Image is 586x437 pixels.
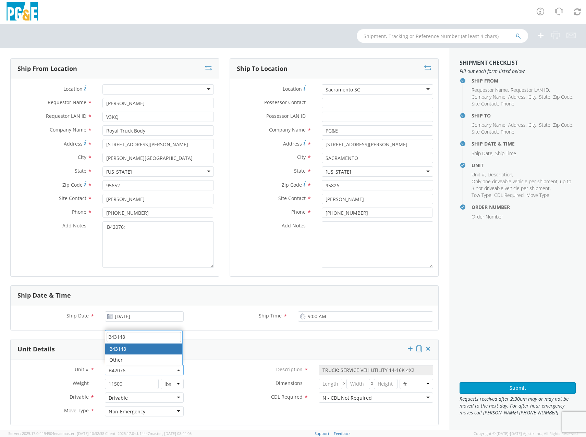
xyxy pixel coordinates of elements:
[488,171,512,178] span: Description
[237,65,288,72] h3: Ship To Location
[283,140,302,147] span: Address
[553,93,572,100] span: Zip Code
[472,213,503,220] span: Order Number
[508,93,526,100] span: Address
[472,178,571,191] span: Only one driveable vehicle per shipment, up to 3 not driveable vehicle per shipment
[472,122,506,128] li: ,
[46,113,86,119] span: Requestor LAN ID
[278,195,306,201] span: Site Contact
[370,379,374,389] span: X
[494,192,524,198] span: CDL Required
[472,192,492,199] li: ,
[472,150,493,157] li: ,
[528,122,536,128] span: City
[264,99,306,105] span: Possessor Contact
[326,86,360,93] div: Sacramento SC
[17,65,77,72] h3: Ship From Location
[271,394,303,400] span: CDL Required
[105,354,182,365] li: Other
[294,167,306,174] span: State
[17,292,71,299] h3: Ship Date & Time
[59,195,86,201] span: Site Contact
[511,87,550,93] li: ,
[73,380,89,386] span: Weight
[501,128,514,135] span: Phone
[357,29,528,43] input: Shipment, Tracking or Reference Number (at least 4 chars)
[472,192,491,198] span: Tow Type
[528,122,537,128] li: ,
[63,86,83,92] span: Location
[282,222,306,229] span: Add Notes
[472,163,576,168] h4: Unit
[539,93,551,100] li: ,
[64,407,89,414] span: Move Type
[106,168,132,175] div: [US_STATE]
[283,86,302,92] span: Location
[105,344,182,354] li: B43148
[539,122,550,128] span: State
[62,182,83,188] span: Zip Code
[460,59,518,66] strong: Shipment Checklist
[539,122,551,128] li: ,
[472,100,499,107] li: ,
[48,99,86,105] span: Requestor Name
[62,431,104,436] span: master, [DATE] 10:32:38
[266,113,306,119] span: Possessor LAN ID
[472,122,505,128] span: Company Name
[150,431,192,436] span: master, [DATE] 08:44:05
[472,204,576,210] h4: Order Number
[259,312,282,319] span: Ship Time
[72,209,86,215] span: Phone
[553,122,572,128] span: Zip Code
[346,379,370,389] input: Width
[553,93,573,100] li: ,
[553,122,573,128] li: ,
[472,113,576,118] h4: Ship To
[8,431,104,436] span: Server: 2025.17.0-1194904eeae
[539,93,550,100] span: State
[460,396,576,416] span: Requests received after 2:30pm may or may not be moved to the next day. For after hour emergency ...
[528,93,537,100] li: ,
[472,141,576,146] h4: Ship Date & Time
[64,140,83,147] span: Address
[326,168,351,175] div: [US_STATE]
[334,431,351,436] a: Feedback
[472,87,508,93] span: Requestor Name
[472,128,499,135] li: ,
[508,122,526,128] span: Address
[269,126,306,133] span: Company Name
[474,431,578,436] span: Copyright © [DATE]-[DATE] Agistix Inc., All Rights Reserved
[472,171,486,178] li: ,
[50,126,86,133] span: Company Name
[511,87,549,93] span: Requestor LAN ID
[488,171,513,178] li: ,
[472,171,485,178] span: Unit #
[508,122,527,128] li: ,
[319,379,342,389] input: Length
[17,346,55,353] h3: Unit Details
[75,366,89,373] span: Unit #
[460,382,576,394] button: Submit
[472,178,574,192] li: ,
[276,366,303,373] span: Description
[66,312,89,319] span: Ship Date
[276,380,303,386] span: Dimensions
[342,379,346,389] span: X
[472,93,505,100] span: Company Name
[75,167,86,174] span: State
[528,93,536,100] span: City
[315,431,329,436] a: Support
[62,222,86,229] span: Add Notes
[472,93,506,100] li: ,
[472,78,576,83] h4: Ship From
[109,408,145,415] div: Non-Emergency
[508,93,527,100] li: ,
[109,367,180,374] span: B42076
[494,192,525,199] li: ,
[374,379,398,389] input: Height
[472,128,498,135] span: Site Contact
[282,182,302,188] span: Zip Code
[501,100,514,107] span: Phone
[78,154,86,160] span: City
[472,150,492,157] span: Ship Date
